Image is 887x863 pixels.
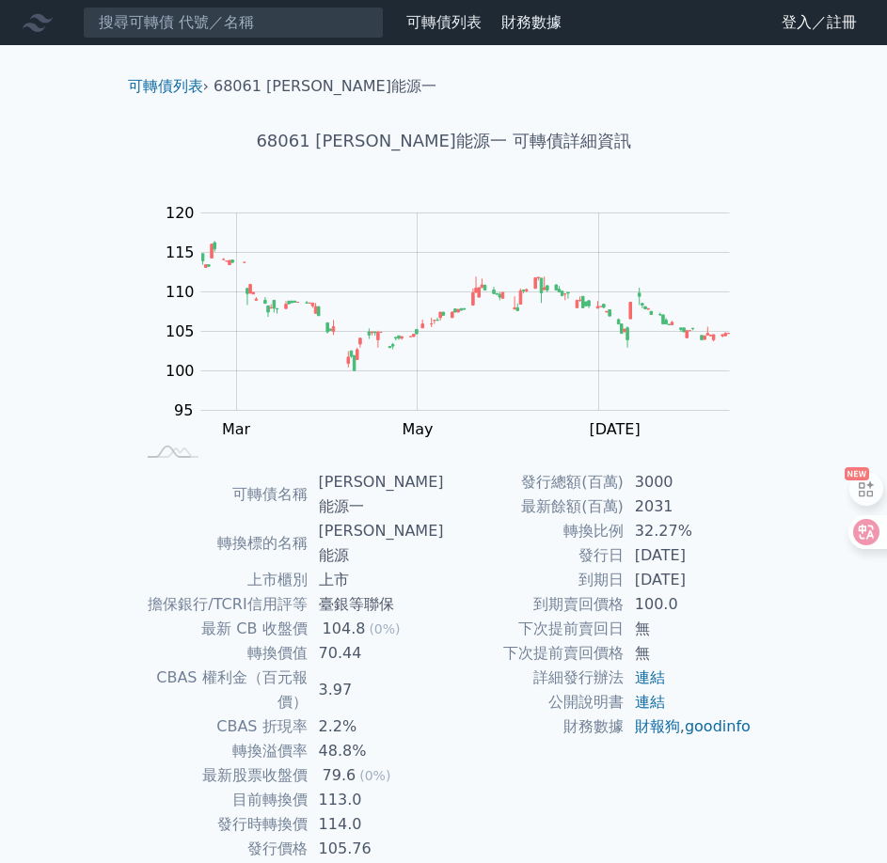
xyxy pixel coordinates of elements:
[308,641,444,666] td: 70.44
[624,470,752,494] td: 3000
[444,714,624,739] td: 財務數據
[135,470,308,519] td: 可轉債名稱
[166,362,195,380] tspan: 100
[635,693,665,711] a: 連結
[444,592,624,617] td: 到期賣回價格
[444,666,624,690] td: 詳細發行辦法
[369,621,400,636] span: (0%)
[214,75,436,98] li: 68061 [PERSON_NAME]能源一
[308,568,444,592] td: 上市
[444,543,624,568] td: 發行日
[135,837,308,861] td: 發行價格
[444,470,624,494] td: 發行總額(百萬)
[135,666,308,714] td: CBAS 權利金（百元報價）
[402,420,433,438] tspan: May
[444,690,624,714] td: 公開說明書
[308,837,444,861] td: 105.76
[113,128,775,154] h1: 68061 [PERSON_NAME]能源一 可轉債詳細資訊
[624,543,752,568] td: [DATE]
[319,763,360,788] div: 79.6
[624,592,752,617] td: 100.0
[444,519,624,543] td: 轉換比例
[767,8,872,38] a: 登入／註冊
[156,204,758,438] g: Chart
[222,420,251,438] tspan: Mar
[135,812,308,837] td: 發行時轉換價
[444,617,624,641] td: 下次提前賣回日
[135,519,308,568] td: 轉換標的名稱
[406,13,482,31] a: 可轉債列表
[635,668,665,686] a: 連結
[166,283,195,301] tspan: 110
[624,641,752,666] td: 無
[135,617,308,641] td: 最新 CB 收盤價
[308,812,444,837] td: 114.0
[308,519,444,568] td: [PERSON_NAME]能源
[319,617,370,641] div: 104.8
[624,494,752,519] td: 2031
[166,322,195,340] tspan: 105
[135,592,308,617] td: 擔保銀行/TCRI信用評等
[308,714,444,739] td: 2.2%
[135,763,308,788] td: 最新股票收盤價
[128,75,209,98] li: ›
[624,568,752,592] td: [DATE]
[308,788,444,812] td: 113.0
[308,592,444,617] td: 臺銀等聯保
[359,768,390,783] span: (0%)
[685,717,751,735] a: goodinfo
[624,617,752,641] td: 無
[135,641,308,666] td: 轉換價值
[444,568,624,592] td: 到期日
[135,788,308,812] td: 目前轉換價
[174,401,193,419] tspan: 95
[793,773,887,863] div: 聊天小工具
[793,773,887,863] iframe: Chat Widget
[501,13,562,31] a: 財務數據
[135,714,308,739] td: CBAS 折現率
[590,420,641,438] tspan: [DATE]
[624,714,752,739] td: ,
[444,494,624,519] td: 最新餘額(百萬)
[308,666,444,714] td: 3.97
[166,243,195,261] tspan: 115
[308,739,444,763] td: 48.8%
[444,641,624,666] td: 下次提前賣回價格
[83,7,384,39] input: 搜尋可轉債 代號／名稱
[135,739,308,763] td: 轉換溢價率
[128,77,203,95] a: 可轉債列表
[635,717,680,735] a: 財報狗
[624,519,752,543] td: 32.27%
[166,204,195,222] tspan: 120
[308,470,444,519] td: [PERSON_NAME]能源一
[135,568,308,592] td: 上市櫃別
